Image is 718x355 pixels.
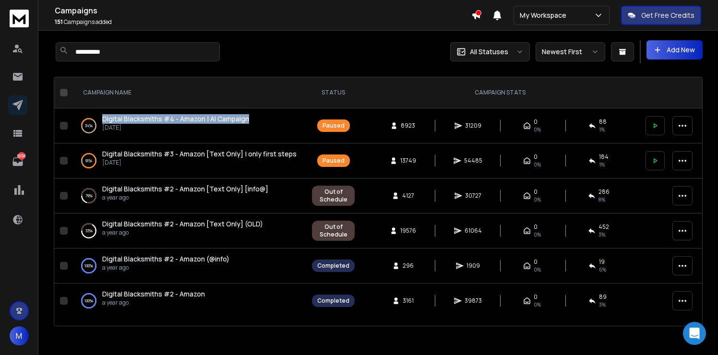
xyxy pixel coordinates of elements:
[465,297,482,305] span: 39873
[465,192,481,200] span: 30727
[102,289,205,298] span: Digital Blacksmiths #2 - Amazon
[598,196,605,203] span: 8 %
[323,157,345,165] div: Paused
[10,326,29,345] button: M
[317,188,349,203] div: Out of Schedule
[85,156,92,166] p: 91 %
[467,262,480,270] span: 1909
[599,161,605,168] span: 1 %
[534,161,541,168] span: 0%
[464,157,482,165] span: 54485
[102,149,297,158] span: Digital Blacksmiths #3 - Amazon [Text Only] | only first steps
[72,248,306,284] td: 100%Digital Blacksmiths #2 - Amazon (@info)a year ago
[599,266,606,273] span: 6 %
[72,178,306,213] td: 79%Digital Blacksmiths #2 - Amazon [Text Only] [info@]a year ago
[102,184,268,194] a: Digital Blacksmiths #2 - Amazon [Text Only] [info@]
[102,149,297,159] a: Digital Blacksmiths #3 - Amazon [Text Only] | only first steps
[401,122,415,130] span: 8923
[317,223,349,238] div: Out of Schedule
[72,213,306,248] td: 33%Digital Blacksmiths #2 - Amazon [Text Only] (OLD)a year ago
[403,262,414,270] span: 296
[72,77,306,108] th: CAMPAIGN NAME
[646,40,703,59] button: Add New
[306,77,360,108] th: STATUS
[102,289,205,299] a: Digital Blacksmiths #2 - Amazon
[536,42,605,61] button: Newest First
[534,126,541,133] span: 0%
[85,121,93,130] p: 34 %
[317,262,349,270] div: Completed
[102,219,263,228] span: Digital Blacksmiths #2 - Amazon [Text Only] (OLD)
[534,301,541,308] span: 0%
[598,231,605,238] span: 3 %
[55,5,471,16] h1: Campaigns
[102,114,249,124] a: Digital Blacksmiths #4 - Amazon | AI Campaign
[534,266,541,273] span: 0%
[599,293,607,301] span: 89
[598,223,609,231] span: 452
[102,229,263,237] p: a year ago
[599,301,606,308] span: 3 %
[534,258,538,266] span: 0
[55,18,471,26] p: Campaigns added
[85,191,93,201] p: 79 %
[520,11,570,20] p: My Workspace
[599,153,609,161] span: 184
[8,152,27,171] a: 8258
[641,11,694,20] p: Get Free Credits
[534,223,538,231] span: 0
[400,157,416,165] span: 13749
[323,122,345,130] div: Paused
[102,184,268,193] span: Digital Blacksmiths #2 - Amazon [Text Only] [info@]
[72,284,306,319] td: 100%Digital Blacksmiths #2 - Amazona year ago
[534,118,538,126] span: 0
[102,159,297,166] p: [DATE]
[84,261,93,271] p: 100 %
[465,122,481,130] span: 31209
[360,77,640,108] th: CAMPAIGN STATS
[102,114,249,123] span: Digital Blacksmiths #4 - Amazon | AI Campaign
[102,254,229,263] span: Digital Blacksmiths #2 - Amazon (@info)
[534,293,538,301] span: 0
[72,143,306,178] td: 91%Digital Blacksmiths #3 - Amazon [Text Only] | only first steps[DATE]
[102,264,229,272] p: a year ago
[534,231,541,238] span: 0%
[102,124,249,131] p: [DATE]
[403,297,414,305] span: 3161
[102,299,205,307] p: a year ago
[85,226,93,236] p: 33 %
[599,118,607,126] span: 88
[317,297,349,305] div: Completed
[102,194,268,201] p: a year ago
[102,219,263,229] a: Digital Blacksmiths #2 - Amazon [Text Only] (OLD)
[534,196,541,203] span: 0%
[402,192,414,200] span: 4127
[400,227,416,235] span: 19576
[598,188,610,196] span: 286
[683,322,706,345] div: Open Intercom Messenger
[465,227,482,235] span: 61064
[621,6,701,25] button: Get Free Credits
[18,152,25,160] p: 8258
[599,258,605,266] span: 19
[84,296,93,306] p: 100 %
[534,153,538,161] span: 0
[534,188,538,196] span: 0
[55,18,63,26] span: 151
[72,108,306,143] td: 34%Digital Blacksmiths #4 - Amazon | AI Campaign[DATE]
[102,254,229,264] a: Digital Blacksmiths #2 - Amazon (@info)
[470,47,508,57] p: All Statuses
[599,126,605,133] span: 1 %
[10,10,29,27] img: logo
